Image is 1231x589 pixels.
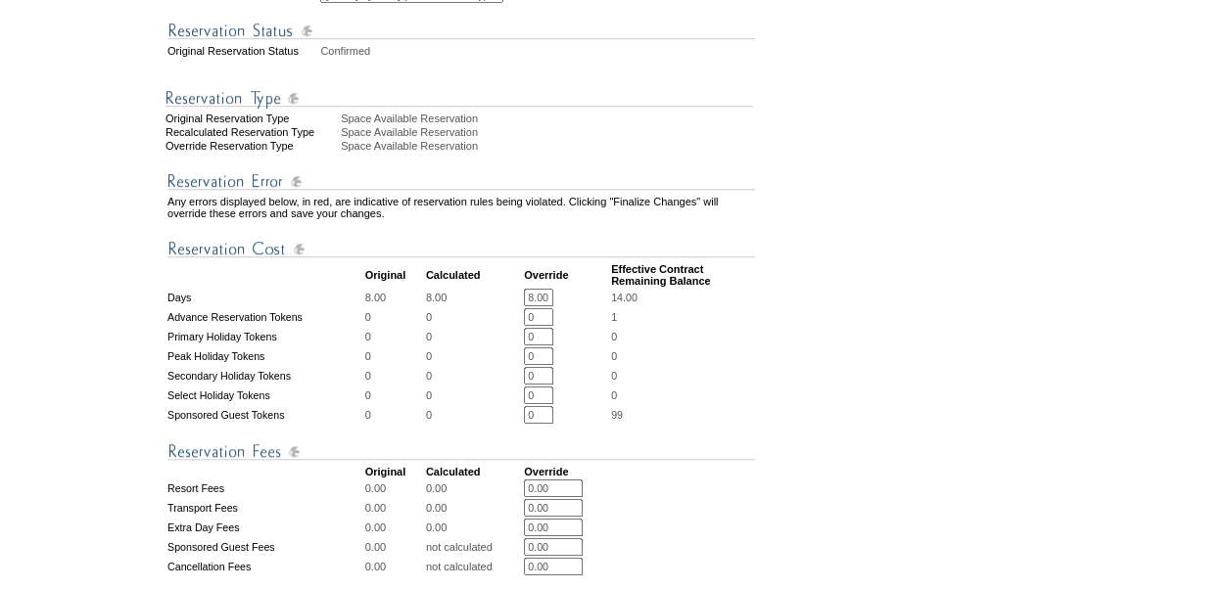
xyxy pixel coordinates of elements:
td: 8.00 [426,289,522,306]
td: Cancellation Fees [167,558,363,575]
td: 0.00 [365,558,424,575]
td: Transport Fees [167,499,363,517]
td: 0 [365,386,424,404]
td: not calculated [426,558,522,575]
td: Sponsored Guest Tokens [167,406,363,424]
td: 0.00 [365,519,424,536]
td: 0.00 [426,479,522,497]
td: Effective Contract Remaining Balance [611,263,755,287]
td: 0 [426,347,522,365]
td: 0 [365,406,424,424]
td: 0 [426,328,522,345]
span: 1 [611,311,617,323]
td: Advance Reservation Tokens [167,308,363,326]
td: Calculated [426,466,522,477]
span: 14.00 [611,292,638,303]
div: Original Reservation Type [166,113,339,124]
span: 0 [611,350,617,362]
td: Resort Fees [167,479,363,497]
td: Sponsored Guest Fees [167,538,363,556]
td: Override [524,263,609,287]
td: 8.00 [365,289,424,306]
td: 0 [365,367,424,385]
td: Days [167,289,363,306]
div: Space Available Reservation [341,113,757,124]
img: Reservation Status [167,19,755,43]
td: 0 [426,367,522,385]
td: 0.00 [426,499,522,517]
img: Reservation Type [166,86,753,111]
span: 0 [611,370,617,382]
td: 0.00 [365,479,424,497]
img: Reservation Fees [167,439,755,464]
td: Confirmed [320,45,755,57]
td: Calculated [426,263,522,287]
td: Peak Holiday Tokens [167,347,363,365]
td: 0 [426,308,522,326]
div: Recalculated Reservation Type [166,126,339,138]
td: Override [524,466,609,477]
td: 0 [426,386,522,404]
td: Primary Holiday Tokens [167,328,363,345]
td: Any errors displayed below, in red, are indicative of reservation rules being violated. Clicking ... [167,196,755,219]
div: Override Reservation Type [166,140,339,152]
td: 0 [426,406,522,424]
td: 0 [365,347,424,365]
div: Space Available Reservation [341,140,757,152]
td: 0 [365,328,424,345]
td: 0.00 [365,499,424,517]
td: not calculated [426,538,522,556]
div: Space Available Reservation [341,126,757,138]
td: Original [365,466,424,477]
img: Reservation Errors [167,169,755,194]
td: 0.00 [426,519,522,536]
td: 0.00 [365,538,424,556]
span: 0 [611,389,617,401]
td: Select Holiday Tokens [167,386,363,404]
span: 0 [611,331,617,342]
span: 99 [611,409,623,421]
td: Original Reservation Status [167,45,318,57]
td: 0 [365,308,424,326]
img: Reservation Cost [167,237,755,261]
td: Extra Day Fees [167,519,363,536]
td: Secondary Holiday Tokens [167,367,363,385]
td: Original [365,263,424,287]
